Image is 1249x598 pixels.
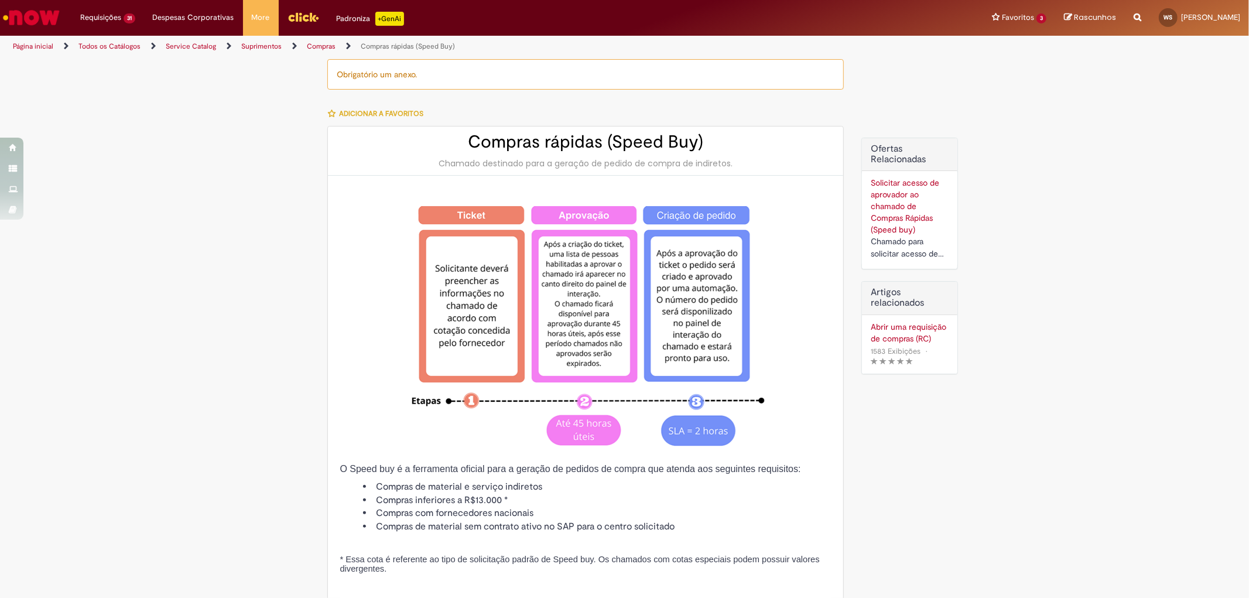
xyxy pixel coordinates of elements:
a: Solicitar acesso de aprovador ao chamado de Compras Rápidas (Speed buy) [871,177,939,235]
span: 31 [124,13,135,23]
span: 3 [1036,13,1046,23]
a: Service Catalog [166,42,216,51]
li: Compras inferiores a R$13.000 * [363,494,831,507]
span: Requisições [80,12,121,23]
button: Adicionar a Favoritos [327,101,430,126]
img: click_logo_yellow_360x200.png [288,8,319,26]
h2: Ofertas Relacionadas [871,144,949,165]
span: More [252,12,270,23]
div: Obrigatório um anexo. [327,59,844,90]
div: Ofertas Relacionadas [861,138,958,269]
a: Rascunhos [1064,12,1116,23]
span: Rascunhos [1074,12,1116,23]
a: Página inicial [13,42,53,51]
li: Compras com fornecedores nacionais [363,507,831,520]
span: O Speed buy é a ferramenta oficial para a geração de pedidos de compra que atenda aos seguintes r... [340,464,800,474]
div: Chamado destinado para a geração de pedido de compra de indiretos. [340,158,831,169]
a: Todos os Catálogos [78,42,141,51]
li: Compras de material e serviço indiretos [363,480,831,494]
h2: Compras rápidas (Speed Buy) [340,132,831,152]
img: ServiceNow [1,6,61,29]
h3: Artigos relacionados [871,288,949,308]
span: WS [1164,13,1173,21]
p: +GenAi [375,12,404,26]
span: * Essa cota é referente ao tipo de solicitação padrão de Speed buy. Os chamados com cotas especia... [340,555,819,573]
a: Compras rápidas (Speed Buy) [361,42,455,51]
a: Suprimentos [241,42,282,51]
ul: Trilhas de página [9,36,824,57]
span: Favoritos [1002,12,1034,23]
span: Despesas Corporativas [153,12,234,23]
span: Adicionar a Favoritos [339,109,423,118]
div: Chamado para solicitar acesso de aprovador ao ticket de Speed buy [871,235,949,260]
li: Compras de material sem contrato ativo no SAP para o centro solicitado [363,520,831,534]
a: Compras [307,42,336,51]
a: Abrir uma requisição de compras (RC) [871,321,949,344]
div: Padroniza [337,12,404,26]
span: [PERSON_NAME] [1181,12,1240,22]
span: 1583 Exibições [871,346,921,356]
span: • [923,343,930,359]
